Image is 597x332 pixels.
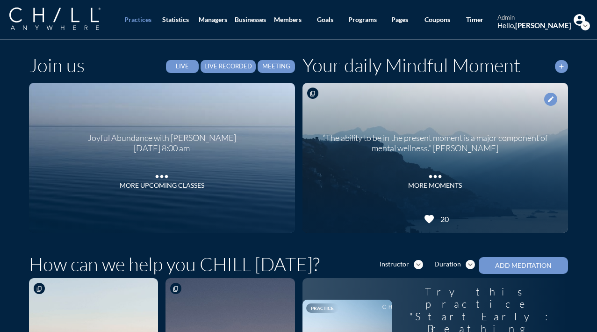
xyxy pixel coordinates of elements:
img: Company Logo [9,7,101,30]
div: Statistics [162,16,189,24]
button: Live Recorded [201,60,256,73]
div: Live Recorded [204,63,252,70]
h1: How can we help you CHILL [DATE]? [29,253,320,275]
span: Practice [311,305,334,311]
div: Coupons [424,16,450,24]
div: Programs [348,16,377,24]
i: content_copy [173,286,179,292]
button: Live [166,60,199,73]
i: content_copy [36,286,43,292]
div: Live [173,63,192,70]
div: Duration [434,260,461,268]
i: expand_more [581,21,590,30]
div: Managers [199,16,227,24]
div: Businesses [235,16,266,24]
i: more_horiz [152,167,171,181]
button: Meeting [258,60,295,73]
div: “The ability to be in the present moment is a major component of mental wellness.” [PERSON_NAME] [314,126,557,153]
i: favorite [424,214,435,225]
div: Pages [391,16,408,24]
i: expand_more [466,260,475,269]
i: more_horiz [426,167,445,181]
img: Profile icon [574,14,585,26]
div: admin [497,14,571,22]
div: Timer [466,16,483,24]
div: Meeting [261,63,291,70]
i: add [558,63,565,70]
div: Hello, [497,21,571,30]
div: More Upcoming Classes [120,182,204,190]
div: Goals [317,16,333,24]
i: expand_more [414,260,423,269]
i: edit [547,96,554,103]
div: Instructor [380,260,409,268]
div: 20 [437,214,449,223]
button: Add Meditation [479,257,568,274]
h1: Your daily Mindful Moment [302,54,520,76]
a: Company Logo [9,7,119,31]
div: [DATE] 8:00 am [88,143,236,154]
i: content_copy [309,90,316,97]
div: MORE MOMENTS [408,182,462,190]
h1: Join us [29,54,85,76]
div: Add Meditation [495,262,552,270]
div: Joyful Abundance with [PERSON_NAME] [88,126,236,143]
strong: [PERSON_NAME] [515,21,571,30]
div: Members [274,16,302,24]
div: Practices [124,16,151,24]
